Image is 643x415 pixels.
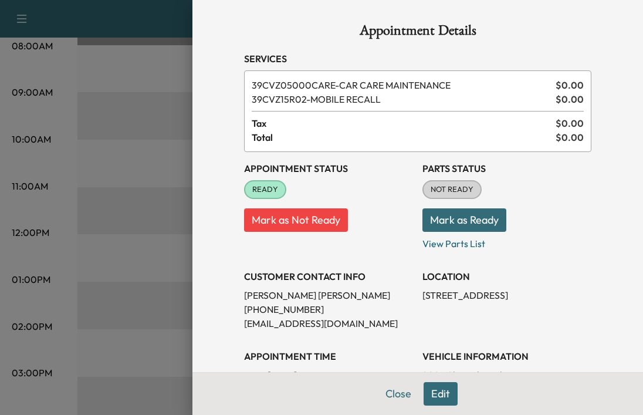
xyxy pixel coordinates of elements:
button: Close [378,382,419,406]
span: $ 0.00 [556,130,584,144]
span: $ 0.00 [556,78,584,92]
span: READY [245,184,285,195]
button: Mark as Ready [422,208,506,232]
p: [STREET_ADDRESS] [422,288,591,302]
h3: Parts Status [422,161,591,176]
p: [EMAIL_ADDRESS][DOMAIN_NAME] [244,316,413,330]
span: Total [252,130,556,144]
span: $ 0.00 [556,116,584,130]
h3: VEHICLE INFORMATION [422,349,591,363]
button: Mark as Not Ready [244,208,348,232]
p: [PERSON_NAME] [PERSON_NAME] [244,288,413,302]
h3: CUSTOMER CONTACT INFO [244,269,413,284]
p: [PHONE_NUMBER] [244,302,413,316]
p: 2023 Chevrolet Tahoe [422,368,591,382]
p: Date: [DATE] [244,368,413,382]
p: View Parts List [422,232,591,251]
h3: LOCATION [422,269,591,284]
span: $ 0.00 [556,92,584,106]
h3: Services [244,52,591,66]
span: NOT READY [424,184,480,195]
h3: Appointment Status [244,161,413,176]
button: Edit [424,382,458,406]
span: CAR CARE MAINTENANCE [252,78,551,92]
h1: Appointment Details [244,23,591,42]
span: MOBILE RECALL [252,92,551,106]
h3: APPOINTMENT TIME [244,349,413,363]
span: Tax [252,116,556,130]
